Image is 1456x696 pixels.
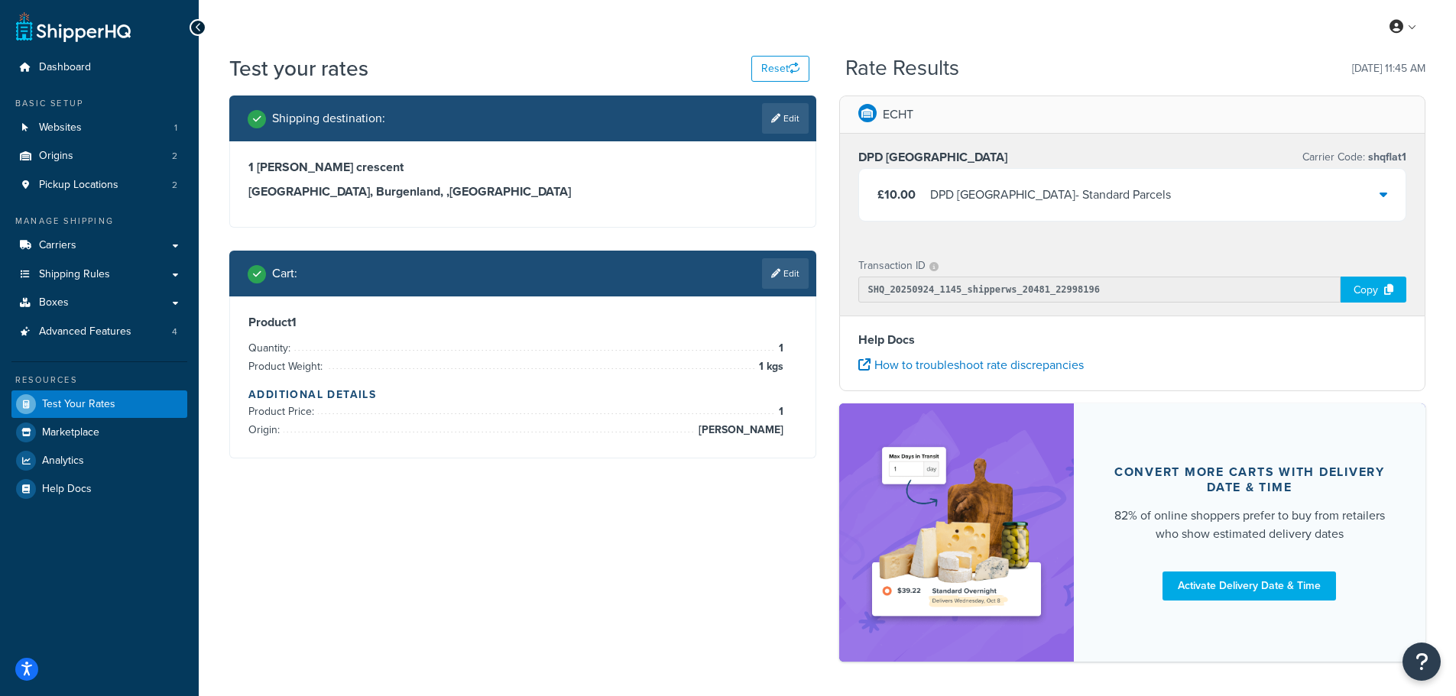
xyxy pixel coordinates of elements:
a: Pickup Locations2 [11,171,187,199]
a: Origins2 [11,142,187,170]
span: Boxes [39,296,69,309]
span: Analytics [42,455,84,468]
span: Origins [39,150,73,163]
span: shqflat1 [1365,149,1406,165]
div: Copy [1341,277,1406,303]
span: 2 [172,179,177,192]
span: Dashboard [39,61,91,74]
button: Reset [751,56,809,82]
li: Websites [11,114,187,142]
a: How to troubleshoot rate discrepancies [858,356,1084,374]
h4: Help Docs [858,331,1407,349]
div: Manage Shipping [11,215,187,228]
a: Dashboard [11,53,187,82]
span: 2 [172,150,177,163]
h2: Cart : [272,267,297,280]
span: Test Your Rates [42,398,115,411]
span: Origin: [248,422,284,438]
span: Product Price: [248,403,318,419]
a: Shipping Rules [11,261,187,289]
span: Product Weight: [248,358,326,374]
a: Marketplace [11,419,187,446]
span: Carriers [39,239,76,252]
span: [PERSON_NAME] [695,421,783,439]
h1: Test your rates [229,53,368,83]
p: Transaction ID [858,255,926,277]
span: 1 [775,339,783,358]
p: Carrier Code: [1302,147,1406,168]
div: DPD [GEOGRAPHIC_DATA] - Standard Parcels [930,184,1171,206]
span: 1 [174,121,177,134]
h3: Product 1 [248,315,797,330]
span: Websites [39,121,82,134]
div: 82% of online shoppers prefer to buy from retailers who show estimated delivery dates [1111,507,1390,543]
span: 1 kgs [755,358,783,376]
span: £10.00 [877,186,916,203]
span: Help Docs [42,483,92,496]
li: Origins [11,142,187,170]
span: Pickup Locations [39,179,118,192]
span: Quantity: [248,340,294,356]
span: Advanced Features [39,325,131,338]
a: Carriers [11,231,187,260]
li: Pickup Locations [11,171,187,199]
span: 1 [775,403,783,421]
a: Test Your Rates [11,390,187,418]
a: Edit [762,258,809,289]
button: Open Resource Center [1402,643,1441,681]
img: feature-image-ddt-36eae7f7280da8017bfb280eaccd9c446f90b1fe08728e4019434db127062ab4.png [862,426,1051,639]
p: ECHT [883,104,913,125]
h3: 1 [PERSON_NAME] crescent [248,160,797,175]
a: Websites1 [11,114,187,142]
li: Advanced Features [11,318,187,346]
h3: DPD [GEOGRAPHIC_DATA] [858,150,1007,165]
div: Basic Setup [11,97,187,110]
h2: Shipping destination : [272,112,385,125]
p: [DATE] 11:45 AM [1352,58,1425,79]
h3: [GEOGRAPHIC_DATA], Burgenland, , [GEOGRAPHIC_DATA] [248,184,797,199]
h2: Rate Results [845,57,959,80]
a: Activate Delivery Date & Time [1163,571,1336,601]
div: Convert more carts with delivery date & time [1111,465,1390,495]
a: Advanced Features4 [11,318,187,346]
h4: Additional Details [248,387,797,403]
span: Marketplace [42,426,99,439]
span: 4 [172,325,177,338]
a: Help Docs [11,475,187,503]
a: Analytics [11,447,187,474]
a: Boxes [11,289,187,317]
div: Resources [11,374,187,387]
span: Shipping Rules [39,268,110,281]
a: Edit [762,103,809,134]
